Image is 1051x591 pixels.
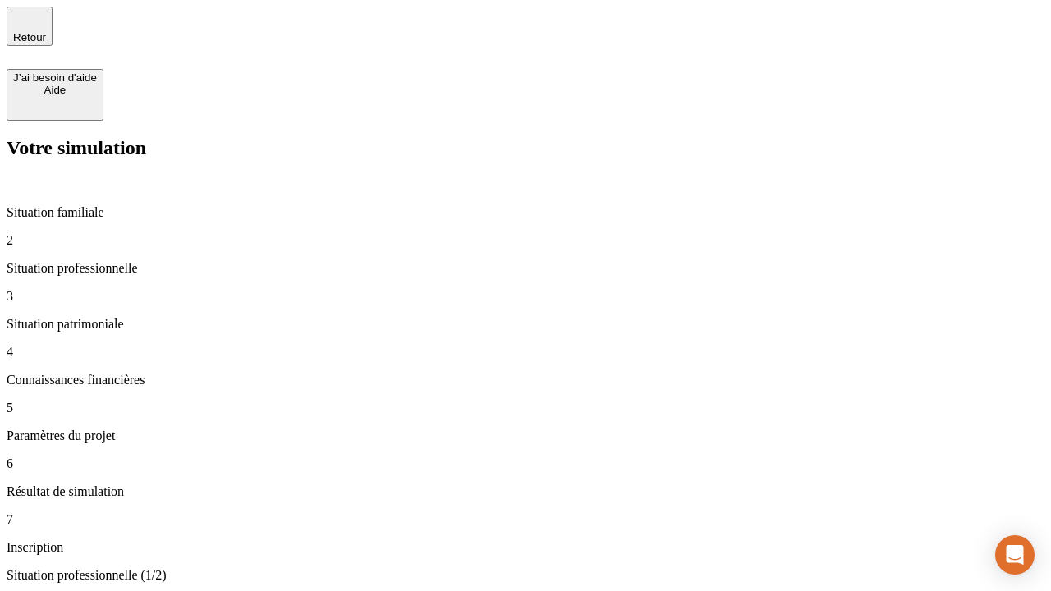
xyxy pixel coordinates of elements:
p: 4 [7,345,1044,360]
p: Inscription [7,540,1044,555]
p: Situation familiale [7,205,1044,220]
p: Situation patrimoniale [7,317,1044,332]
h2: Votre simulation [7,137,1044,159]
p: 7 [7,512,1044,527]
p: 6 [7,456,1044,471]
p: 2 [7,233,1044,248]
p: Résultat de simulation [7,484,1044,499]
button: J’ai besoin d'aideAide [7,69,103,121]
button: Retour [7,7,53,46]
p: Situation professionnelle (1/2) [7,568,1044,583]
div: J’ai besoin d'aide [13,71,97,84]
p: Situation professionnelle [7,261,1044,276]
div: Open Intercom Messenger [995,535,1035,575]
span: Retour [13,31,46,44]
p: 5 [7,401,1044,415]
p: Paramètres du projet [7,428,1044,443]
div: Aide [13,84,97,96]
p: 3 [7,289,1044,304]
p: Connaissances financières [7,373,1044,387]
